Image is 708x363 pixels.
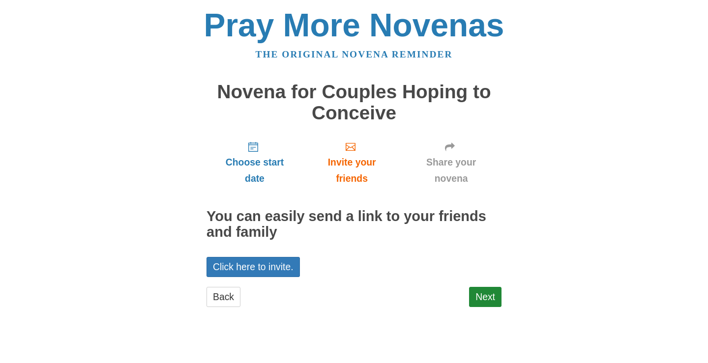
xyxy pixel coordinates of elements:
[401,133,501,192] a: Share your novena
[411,154,492,187] span: Share your novena
[206,209,501,240] h2: You can easily send a link to your friends and family
[303,133,401,192] a: Invite your friends
[204,7,504,43] a: Pray More Novenas
[313,154,391,187] span: Invite your friends
[206,133,303,192] a: Choose start date
[206,257,300,277] a: Click here to invite.
[256,49,453,59] a: The original novena reminder
[216,154,293,187] span: Choose start date
[206,82,501,123] h1: Novena for Couples Hoping to Conceive
[469,287,501,307] a: Next
[206,287,240,307] a: Back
